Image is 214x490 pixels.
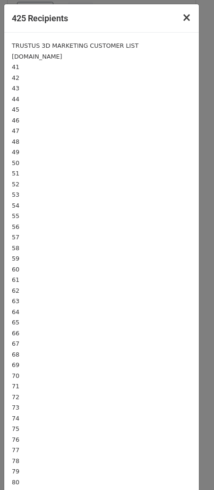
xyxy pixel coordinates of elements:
small: 80 [12,479,19,486]
small: 79 [12,468,19,475]
small: 73 [12,404,19,411]
small: 42 [12,74,19,81]
small: 77 [12,446,19,454]
small: 76 [12,436,19,443]
small: 63 [12,297,19,305]
h5: 425 Recipients [12,12,68,25]
small: 46 [12,117,19,124]
small: 53 [12,191,19,198]
small: 61 [12,276,19,283]
small: 44 [12,96,19,103]
small: 62 [12,287,19,294]
small: 43 [12,85,19,92]
small: 74 [12,415,19,422]
small: 69 [12,361,19,368]
small: 47 [12,127,19,134]
small: 60 [12,266,19,273]
span: × [182,11,191,24]
small: 41 [12,63,19,70]
small: 45 [12,106,19,113]
small: 67 [12,340,19,347]
small: 75 [12,425,19,432]
iframe: Chat Widget [167,445,214,490]
small: 51 [12,170,19,177]
small: 71 [12,383,19,390]
small: 52 [12,181,19,188]
small: 48 [12,138,19,145]
small: 70 [12,372,19,379]
small: 66 [12,330,19,337]
small: 49 [12,149,19,156]
small: 64 [12,308,19,315]
small: 56 [12,223,19,230]
small: 54 [12,202,19,209]
small: 68 [12,351,19,358]
small: 55 [12,212,19,219]
small: 57 [12,234,19,241]
button: Close [174,4,199,31]
small: 50 [12,159,19,166]
small: 78 [12,457,19,464]
small: 65 [12,319,19,326]
small: [DOMAIN_NAME] [12,53,62,60]
small: 58 [12,245,19,252]
small: 59 [12,255,19,262]
small: TRUSTUS 3D MARKETING CUSTOMER LIST [12,42,138,49]
small: 72 [12,394,19,401]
